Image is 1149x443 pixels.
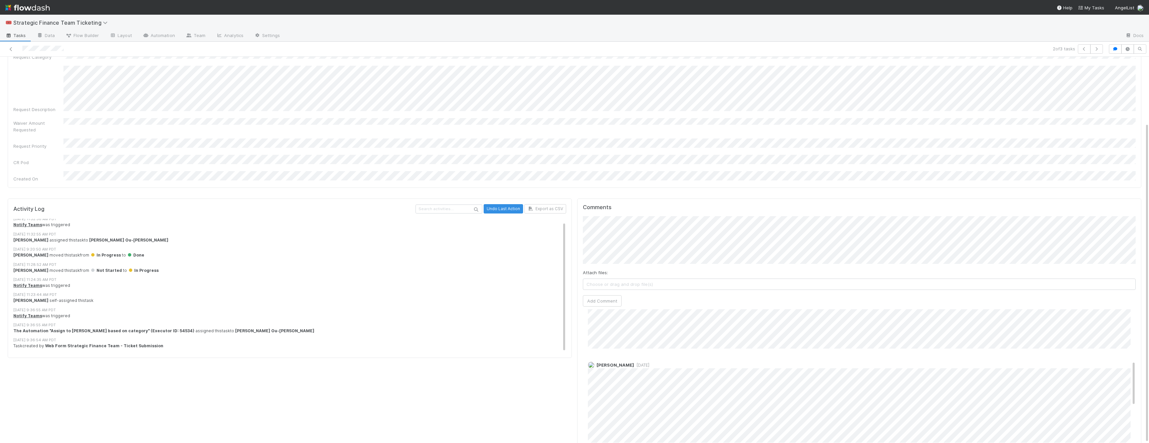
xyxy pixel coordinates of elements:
[13,313,566,319] div: was triggered
[180,31,211,41] a: Team
[1056,4,1073,11] div: Help
[524,204,566,213] button: Export as CSV
[416,204,482,213] input: Search activities...
[583,204,1136,211] h5: Comments
[211,31,249,41] a: Analytics
[13,143,63,149] div: Request Priority
[65,32,99,39] span: Flow Builder
[583,269,608,276] label: Attach files:
[1078,4,1104,11] a: My Tasks
[484,204,523,213] button: Undo Last Action
[13,337,566,343] div: [DATE] 9:36:54 AM PDT
[13,307,566,313] div: [DATE] 9:36:55 AM PDT
[13,343,566,349] div: Task created by
[1120,31,1149,41] a: Docs
[13,298,48,303] strong: [PERSON_NAME]
[13,328,566,334] div: assigned this task to
[1078,5,1104,10] span: My Tasks
[13,328,194,333] strong: The Automation "Assign to [PERSON_NAME] based on category" (Executor ID: 54534)
[13,292,566,298] div: [DATE] 11:23:44 AM PDT
[13,313,42,318] a: Notify Teams
[13,262,566,268] div: [DATE] 11:28:52 AM PDT
[1137,5,1144,11] img: avatar_aa4fbed5-f21b-48f3-8bdd-57047a9d59de.png
[13,283,42,288] a: Notify Teams
[235,328,314,333] strong: [PERSON_NAME] Ou-[PERSON_NAME]
[13,247,566,252] div: [DATE] 9:20:50 AM PDT
[5,32,26,39] span: Tasks
[583,279,1135,290] span: Choose or drag and drop file(s)
[31,31,60,41] a: Data
[13,298,566,304] div: self-assigned this task
[13,277,566,283] div: [DATE] 11:24:35 AM PDT
[1053,45,1075,52] span: 2 of 3 tasks
[104,31,137,41] a: Layout
[634,363,649,368] span: [DATE]
[13,19,111,26] span: Strategic Finance Team Ticketing
[90,253,121,258] span: In Progress
[583,295,622,307] button: Add Comment
[89,238,168,243] strong: [PERSON_NAME] Ou-[PERSON_NAME]
[13,216,566,222] div: [DATE] 11:32:56 AM PDT
[13,237,566,243] div: assigned this task to
[249,31,285,41] a: Settings
[1115,5,1134,10] span: AngelList
[13,268,566,274] div: moved this task from to
[5,2,50,13] img: logo-inverted-e16ddd16eac7371096b0.svg
[597,362,634,368] span: [PERSON_NAME]
[13,253,48,258] strong: [PERSON_NAME]
[13,175,63,182] div: Created On
[13,268,48,273] strong: [PERSON_NAME]
[13,120,63,133] div: Waiver Amount Requested
[13,206,414,212] h5: Activity Log
[60,31,104,41] a: Flow Builder
[13,252,566,258] div: moved this task from to
[45,343,163,348] strong: Web Form Strategic Finance Team - Ticket Submission
[5,20,12,25] span: 🎟️
[13,283,566,289] div: was triggered
[127,253,144,258] span: Done
[13,54,63,60] div: Request Category
[13,232,566,237] div: [DATE] 11:32:55 AM PDT
[13,106,63,113] div: Request Description
[13,159,63,166] div: CR Pod
[588,362,595,368] img: avatar_c597f508-4d28-4c7c-92e0-bd2d0d338f8e.png
[90,268,122,273] span: Not Started
[13,222,566,228] div: was triggered
[137,31,180,41] a: Automation
[13,222,42,227] a: Notify Teams
[128,268,159,273] span: In Progress
[13,322,566,328] div: [DATE] 9:36:55 AM PDT
[13,238,48,243] strong: [PERSON_NAME]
